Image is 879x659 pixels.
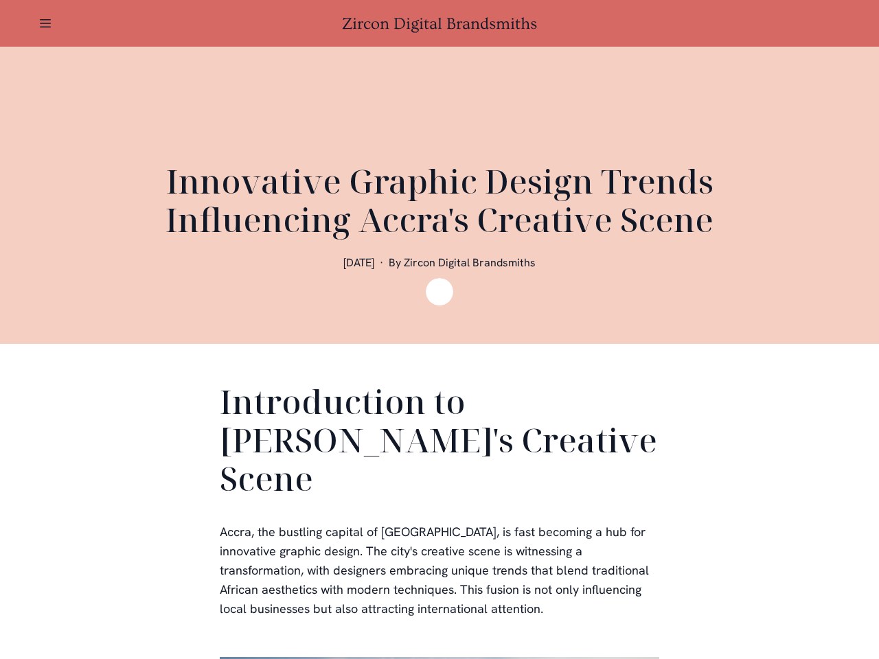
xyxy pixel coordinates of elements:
[220,522,659,618] p: Accra, the bustling capital of [GEOGRAPHIC_DATA], is fast becoming a hub for innovative graphic d...
[426,278,453,305] img: Zircon Digital Brandsmiths
[220,382,659,503] h2: Introduction to [PERSON_NAME]'s Creative Scene
[343,255,374,270] span: [DATE]
[342,14,537,33] a: Zircon Digital Brandsmiths
[110,162,769,239] h1: Innovative Graphic Design Trends Influencing Accra's Creative Scene
[380,255,383,270] span: ·
[389,255,536,270] span: By Zircon Digital Brandsmiths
